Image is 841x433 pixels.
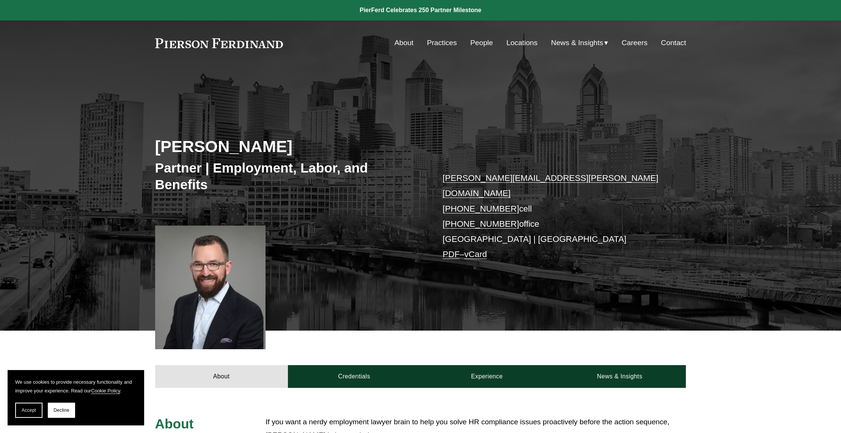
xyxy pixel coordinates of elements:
[155,365,288,388] a: About
[464,249,487,259] a: vCard
[288,365,421,388] a: Credentials
[470,36,493,50] a: People
[443,219,519,229] a: [PHONE_NUMBER]
[48,403,75,418] button: Decline
[155,160,421,193] h3: Partner | Employment, Labor, and Benefits
[551,36,604,50] span: News & Insights
[155,416,194,431] span: About
[53,408,69,413] span: Decline
[155,136,421,156] h2: [PERSON_NAME]
[506,36,538,50] a: Locations
[421,365,553,388] a: Experience
[443,171,664,262] p: cell office [GEOGRAPHIC_DATA] | [GEOGRAPHIC_DATA] –
[661,36,686,50] a: Contact
[622,36,648,50] a: Careers
[15,378,137,395] p: We use cookies to provide necessary functionality and improve your experience. Read our .
[553,365,686,388] a: News & Insights
[15,403,42,418] button: Accept
[91,388,120,394] a: Cookie Policy
[443,173,659,198] a: [PERSON_NAME][EMAIL_ADDRESS][PERSON_NAME][DOMAIN_NAME]
[8,370,144,425] section: Cookie banner
[22,408,36,413] span: Accept
[395,36,413,50] a: About
[551,36,608,50] a: folder dropdown
[443,204,519,213] a: [PHONE_NUMBER]
[427,36,457,50] a: Practices
[443,249,460,259] a: PDF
